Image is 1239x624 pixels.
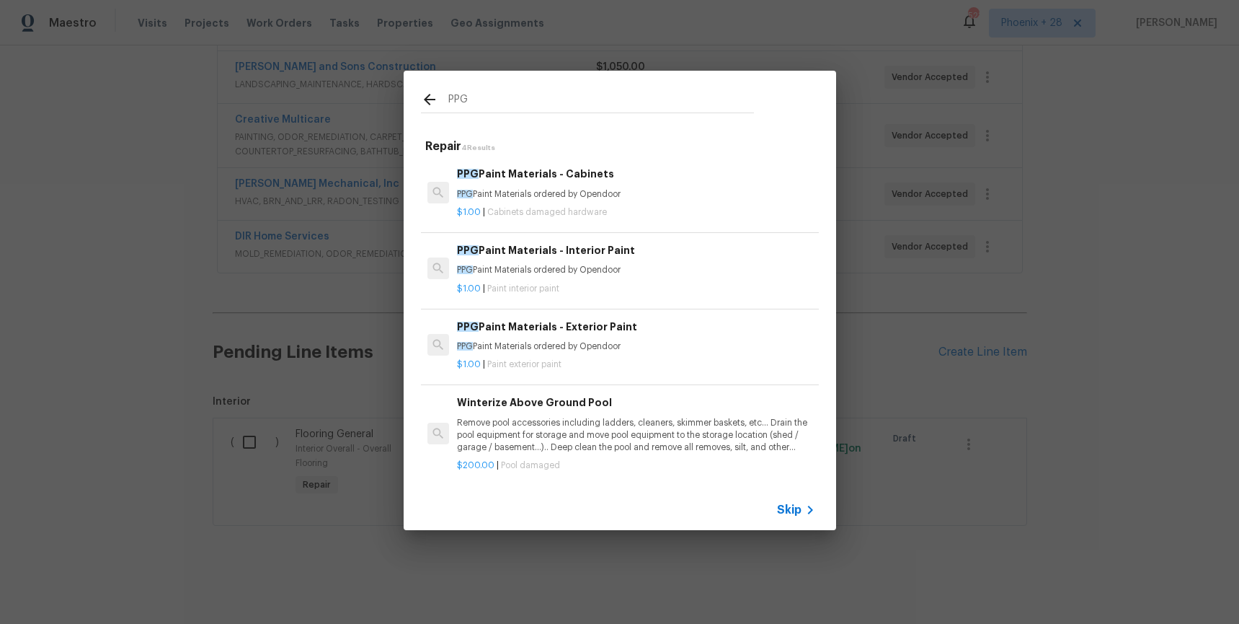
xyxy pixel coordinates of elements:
[457,264,814,276] p: Paint Materials ordered by Opendoor
[457,319,814,335] h6: Paint Materials - Exterior Paint
[501,461,560,470] span: Pool damaged
[457,342,473,351] span: PPG
[457,460,814,472] p: |
[425,139,819,154] h5: Repair
[457,245,479,255] span: PPG
[457,166,814,182] h6: Paint Materials - Cabinets
[457,395,814,410] h6: Winterize Above Ground Pool
[457,169,479,179] span: PPG
[457,359,814,371] p: |
[457,265,473,274] span: PPG
[457,190,473,198] span: PPG
[457,360,481,369] span: $1.00
[487,360,561,369] span: Paint exterior paint
[457,188,814,201] p: Paint Materials ordered by Opendoor
[461,144,495,151] span: 4 Results
[448,91,754,113] input: Search issues or repairs
[777,503,801,517] span: Skip
[457,322,479,332] span: PPG
[487,284,559,293] span: Paint interior paint
[457,340,814,353] p: Paint Materials ordered by Opendoor
[457,284,481,293] span: $1.00
[457,417,814,454] p: Remove pool accessories including ladders, cleaners, skimmer baskets, etc… Drain the pool equipme...
[457,283,814,295] p: |
[457,242,814,258] h6: Paint Materials - Interior Paint
[457,461,494,470] span: $200.00
[457,208,481,216] span: $1.00
[457,206,814,219] p: |
[487,208,607,216] span: Cabinets damaged hardware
